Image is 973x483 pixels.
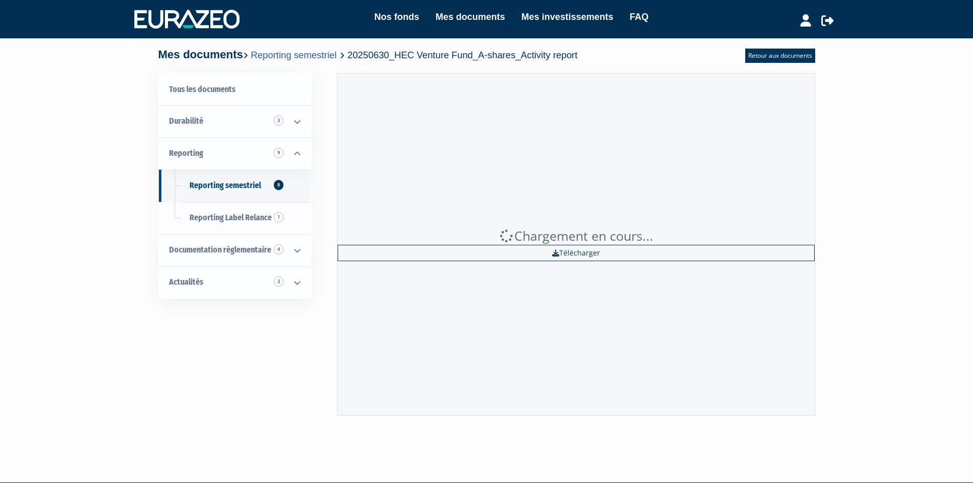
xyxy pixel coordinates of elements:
span: 9 [274,148,283,158]
span: Documentation règlementaire [169,245,271,255]
span: 1 [274,212,283,222]
a: Retour aux documents [745,49,815,63]
a: Reporting Label Relance1 [159,202,311,234]
a: Mes investissements [521,10,613,24]
span: Durabilité [169,116,203,126]
a: Durabilité 3 [159,105,311,137]
span: 3 [274,116,283,126]
h4: Mes documents [158,49,578,61]
a: Actualités 3 [159,266,311,298]
span: 3 [274,277,283,287]
a: Documentation règlementaire 4 [159,234,311,266]
span: Reporting semestriel [189,180,261,190]
span: Actualités [169,277,203,287]
span: 20250630_HEC Venture Fund_A-shares_Activity report [347,50,577,60]
span: 4 [274,244,283,255]
a: Mes documents [436,10,505,24]
span: Reporting [169,148,203,158]
a: Reporting semestriel8 [159,170,311,202]
a: Nos fonds [374,10,419,24]
img: 1732889491-logotype_eurazeo_blanc_rvb.png [134,10,240,28]
a: Reporting semestriel [251,50,337,60]
a: Tous les documents [159,74,311,106]
a: FAQ [630,10,649,24]
span: Reporting Label Relance [189,213,272,222]
div: Chargement en cours... [338,227,815,245]
span: 8 [274,180,283,190]
a: Télécharger [338,245,815,261]
a: Reporting 9 [159,137,311,170]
